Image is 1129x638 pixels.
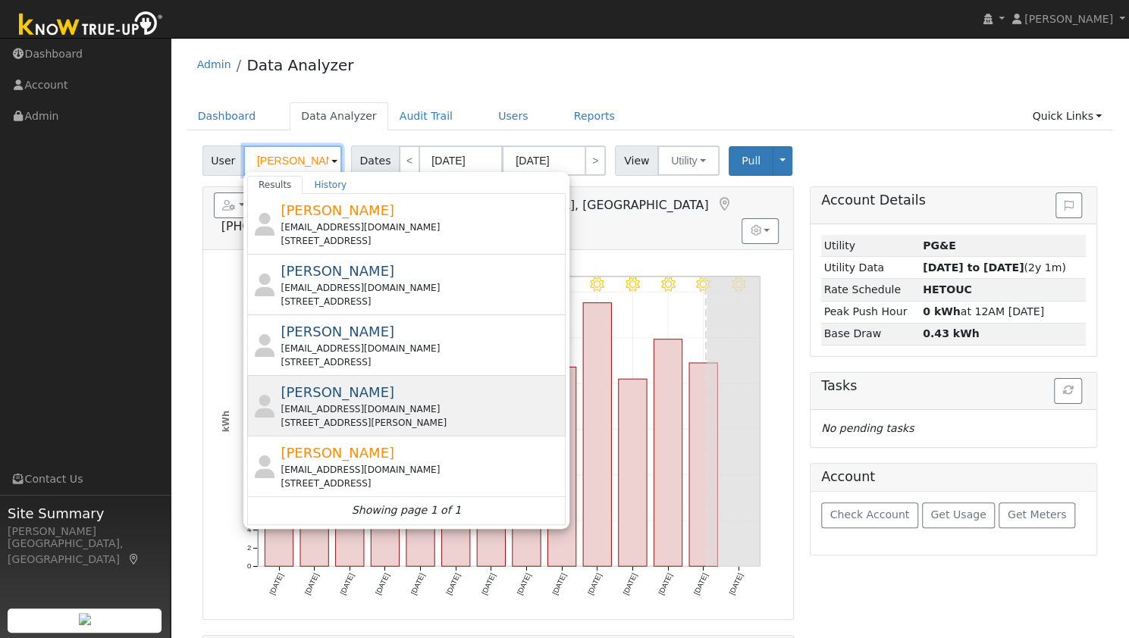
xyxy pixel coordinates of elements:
text: 4 [247,525,252,533]
span: [PERSON_NAME] [281,202,394,218]
a: Audit Trail [388,102,464,130]
a: Users [487,102,540,130]
strong: ID: 17181282, authorized: 08/15/25 [923,239,956,252]
i: No pending tasks [821,422,914,434]
rect: onclick="" [547,367,575,566]
button: Get Meters [999,502,1075,528]
td: Rate Schedule [821,279,920,301]
i: 8/13 - Clear [590,277,604,292]
text: 2 [247,543,251,552]
h5: Account [821,469,875,484]
span: [PERSON_NAME] [281,384,394,400]
text: [DATE] [727,572,745,596]
i: 8/15 - Clear [661,277,676,292]
text: [DATE] [374,572,391,596]
span: [PHONE_NUMBER] [221,219,331,233]
rect: onclick="" [477,371,505,567]
text: [DATE] [338,572,356,596]
div: [PERSON_NAME] [8,524,162,539]
text: [DATE] [268,572,285,596]
a: Map [127,553,141,565]
rect: onclick="" [513,350,541,566]
text: [DATE] [409,572,426,596]
a: Quick Links [1021,102,1113,130]
td: Utility Data [821,257,920,279]
span: [PERSON_NAME] [281,263,394,279]
button: Get Usage [922,502,996,528]
td: at 12AM [DATE] [920,301,1086,323]
div: [STREET_ADDRESS] [281,355,562,369]
div: [EMAIL_ADDRESS][DOMAIN_NAME] [281,402,562,416]
text: [DATE] [621,572,638,596]
button: Utility [657,145,720,176]
span: User [202,145,244,176]
strong: Y [923,283,972,296]
div: [EMAIL_ADDRESS][DOMAIN_NAME] [281,342,562,355]
rect: onclick="" [654,339,682,567]
span: Pull [742,155,761,167]
a: > [585,145,606,176]
img: Know True-Up [11,8,171,42]
span: Get Usage [930,508,986,521]
rect: onclick="" [689,363,717,566]
text: [DATE] [586,572,604,596]
button: Issue History [1055,192,1082,218]
text: [DATE] [692,572,710,596]
text: [DATE] [303,572,320,596]
a: Map [716,197,732,212]
strong: [DATE] to [DATE] [923,261,1024,274]
a: Data Analyzer [290,102,388,130]
a: Results [247,176,303,194]
td: Peak Push Hour [821,301,920,323]
strong: 0.43 kWh [923,327,980,339]
div: [STREET_ADDRESS] [281,477,562,490]
text: [DATE] [444,572,462,596]
td: Utility [821,235,920,257]
div: [STREET_ADDRESS] [281,295,562,308]
span: Site Summary [8,503,162,524]
text: [DATE] [657,572,674,596]
a: < [399,145,420,176]
span: Check Account [830,508,909,521]
i: Showing page 1 of 1 [352,502,461,518]
text: kWh [220,411,231,433]
input: Select a User [243,145,342,176]
div: [STREET_ADDRESS] [281,234,562,248]
div: [GEOGRAPHIC_DATA], [GEOGRAPHIC_DATA] [8,536,162,568]
h5: Tasks [821,378,1086,394]
button: Check Account [821,502,918,528]
rect: onclick="" [335,325,363,567]
span: [PERSON_NAME] [281,324,394,339]
strong: 0 kWh [923,305,961,317]
span: [GEOGRAPHIC_DATA], [GEOGRAPHIC_DATA] [449,198,709,212]
i: 8/16 - Clear [696,277,710,292]
rect: onclick="" [583,302,611,566]
div: [EMAIL_ADDRESS][DOMAIN_NAME] [281,281,562,295]
span: (2y 1m) [923,261,1066,274]
text: [DATE] [480,572,497,596]
span: Dates [351,145,400,176]
div: [EMAIL_ADDRESS][DOMAIN_NAME] [281,463,562,477]
text: 0 [247,561,251,570]
rect: onclick="" [300,349,328,566]
text: [DATE] [515,572,532,596]
span: [PERSON_NAME] [281,445,394,461]
a: Data Analyzer [246,56,353,74]
text: [DATE] [550,572,568,596]
button: Pull [729,146,773,176]
div: [EMAIL_ADDRESS][DOMAIN_NAME] [281,220,562,234]
rect: onclick="" [371,355,399,567]
a: History [303,176,358,194]
div: [STREET_ADDRESS][PERSON_NAME] [281,416,562,430]
rect: onclick="" [265,360,293,566]
button: Refresh [1054,378,1082,404]
rect: onclick="" [619,379,647,566]
a: Admin [197,58,231,70]
img: retrieve [79,613,91,625]
h5: Account Details [821,192,1086,208]
td: Base Draw [821,323,920,345]
span: View [615,145,658,176]
i: 8/14 - Clear [626,277,640,292]
span: [PERSON_NAME] [1024,13,1113,25]
a: Reports [563,102,626,130]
